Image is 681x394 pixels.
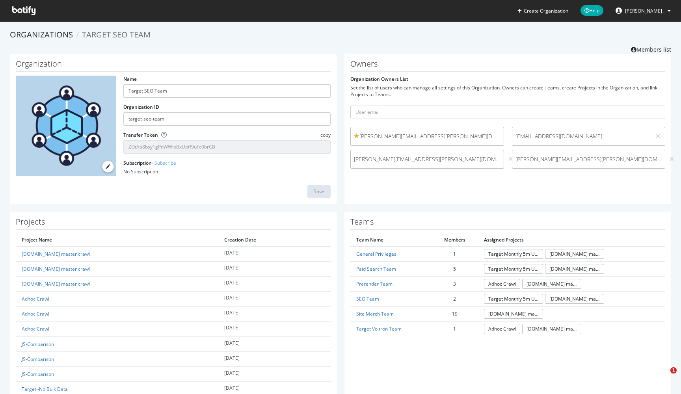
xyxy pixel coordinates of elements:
[350,106,665,119] input: User email
[350,84,665,98] div: Set the list of users who can manage all settings of this Organization. Owners can create Teams, ...
[356,295,379,302] a: SEO Team
[123,112,331,126] input: Organization ID
[320,132,331,138] span: copy
[218,351,331,366] td: [DATE]
[356,310,394,317] a: Site Merch Team
[356,266,396,272] a: Paid Search Team
[22,310,49,317] a: Adhoc Crawl
[22,266,90,272] a: [DOMAIN_NAME] master crawl
[82,29,151,40] span: Target SEO Team
[545,264,604,274] a: [DOMAIN_NAME] master crawl
[123,132,158,138] label: Transfer Token
[431,307,478,322] td: 19
[522,324,581,334] a: [DOMAIN_NAME] master crawl
[350,234,431,246] th: Team Name
[431,261,478,276] td: 5
[22,386,68,392] a: Target -No Bulk Data
[515,155,662,163] span: [PERSON_NAME][EMAIL_ADDRESS][PERSON_NAME][DOMAIN_NAME]
[16,217,331,230] h1: Projects
[123,160,176,166] label: Subscription
[517,7,569,15] button: Create Organization
[431,246,478,262] td: 1
[123,84,331,98] input: name
[350,59,665,72] h1: Owners
[10,29,671,41] ol: breadcrumbs
[22,295,49,302] a: Adhoc Crawl
[218,366,331,381] td: [DATE]
[356,325,402,332] a: Target Voltron Team
[484,324,520,334] a: Adhoc Crawl
[314,188,324,195] div: Save
[631,44,671,54] a: Members list
[218,336,331,351] td: [DATE]
[22,356,54,362] a: JS-Comparison
[625,7,664,14] span: Balajee .
[22,281,90,287] a: [DOMAIN_NAME] master crawl
[431,276,478,291] td: 3
[484,294,543,304] a: Target Monthly 5m URL JS Crawl
[522,279,581,289] a: [DOMAIN_NAME] master crawl
[22,341,54,348] a: JS-Comparison
[431,234,478,246] th: Members
[123,76,137,82] label: Name
[484,264,543,274] a: Target Monthly 5m URL JS Crawl
[218,234,331,246] th: Creation Date
[218,261,331,276] td: [DATE]
[350,217,665,230] h1: Teams
[354,132,501,140] span: [PERSON_NAME][EMAIL_ADDRESS][PERSON_NAME][DOMAIN_NAME]
[218,322,331,336] td: [DATE]
[123,168,331,175] div: No Subscription
[356,281,393,287] a: Prerender Team
[218,307,331,322] td: [DATE]
[152,160,176,166] a: - Subscribe
[654,367,673,386] iframe: Intercom live chat
[484,309,543,319] a: [DOMAIN_NAME] master crawl
[545,249,604,259] a: [DOMAIN_NAME] master crawl
[350,76,408,82] label: Organization Owners List
[16,59,331,72] h1: Organization
[515,132,648,140] span: [EMAIL_ADDRESS][DOMAIN_NAME]
[22,371,54,377] a: JS-Comparison
[218,292,331,307] td: [DATE]
[581,5,603,16] span: Help
[22,251,90,257] a: [DOMAIN_NAME] master crawl
[484,249,543,259] a: Target Monthly 5m URL JS Crawl
[484,279,520,289] a: Adhoc Crawl
[431,292,478,307] td: 2
[609,4,677,17] button: [PERSON_NAME] .
[218,276,331,291] td: [DATE]
[307,185,331,198] button: Save
[218,246,331,262] td: [DATE]
[431,322,478,336] td: 1
[478,234,665,246] th: Assigned Projects
[670,367,677,374] span: 1
[22,325,49,332] a: Adhoc Crawl
[123,104,159,110] label: Organization ID
[10,29,73,40] a: Organizations
[354,155,501,163] span: [PERSON_NAME][EMAIL_ADDRESS][PERSON_NAME][DOMAIN_NAME]
[356,251,396,257] a: General Privileges
[16,234,218,246] th: Project Name
[545,294,604,304] a: [DOMAIN_NAME] master crawl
